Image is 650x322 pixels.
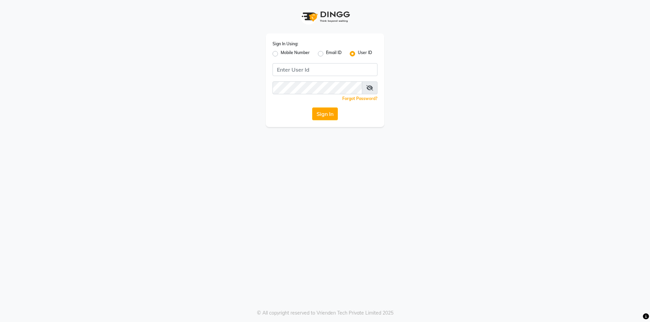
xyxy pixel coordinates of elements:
[273,41,298,47] label: Sign In Using:
[273,81,362,94] input: Username
[358,50,372,58] label: User ID
[298,7,352,27] img: logo1.svg
[312,107,338,120] button: Sign In
[273,63,377,76] input: Username
[342,96,377,101] a: Forgot Password?
[326,50,342,58] label: Email ID
[281,50,310,58] label: Mobile Number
